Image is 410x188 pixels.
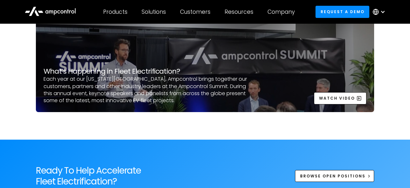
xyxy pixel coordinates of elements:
h2: What’s Happening in Fleet Electrification? [44,67,248,76]
div: Resources [225,8,253,15]
div: Company [267,8,295,15]
div: Watch Video [319,95,355,101]
h2: Ready To Help Accelerate Fleet Electrification? [36,165,199,187]
a: Request a demo [316,6,369,18]
div: Solutions [142,8,166,15]
div: Products [103,8,127,15]
div: Customers [180,8,210,15]
div: Browse Open Positions [300,173,365,179]
p: Each year at our [US_STATE][GEOGRAPHIC_DATA], Ampcontrol brings together our customers, partners ... [44,76,248,104]
a: Browse Open Positions [295,170,374,182]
